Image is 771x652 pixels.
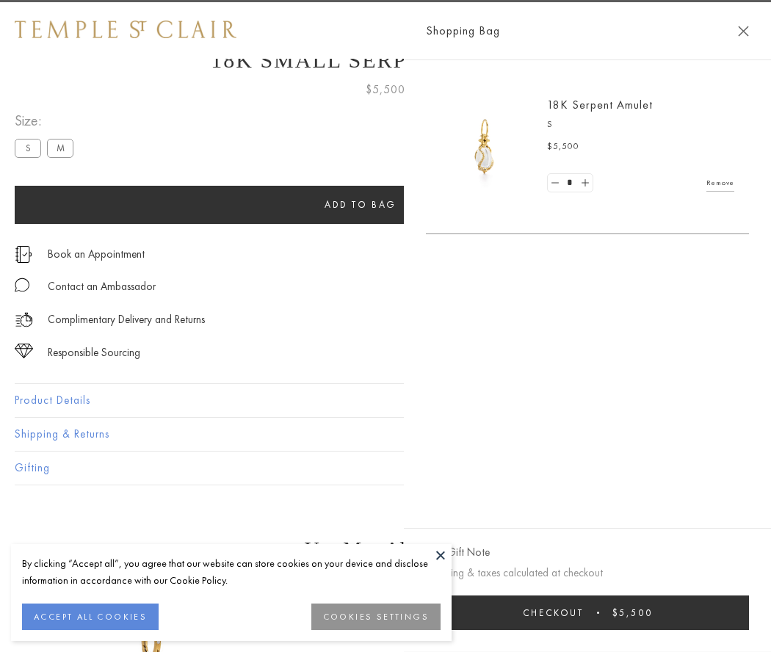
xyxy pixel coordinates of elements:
button: ACCEPT ALL COOKIES [22,604,159,630]
a: 18K Serpent Amulet [547,97,653,112]
a: Set quantity to 0 [548,174,562,192]
a: Book an Appointment [48,246,145,262]
span: Shopping Bag [426,21,500,40]
span: Size: [15,109,79,133]
p: Shipping & taxes calculated at checkout [426,564,749,582]
h1: 18K Small Serpent Amulet [15,48,756,73]
img: MessageIcon-01_2.svg [15,278,29,292]
img: P51836-E11SERPPV [441,103,529,191]
h3: You May Also Like [37,537,734,561]
div: By clicking “Accept all”, you agree that our website can store cookies on your device and disclos... [22,555,441,589]
span: $5,500 [612,606,653,619]
button: COOKIES SETTINGS [311,604,441,630]
p: S [547,117,734,132]
a: Remove [706,175,734,191]
button: Gifting [15,452,756,485]
button: Add Gift Note [426,543,490,562]
span: $5,500 [547,140,579,154]
div: Contact an Ambassador [48,278,156,296]
img: Temple St. Clair [15,21,236,38]
img: icon_appointment.svg [15,246,32,263]
label: M [47,139,73,157]
label: S [15,139,41,157]
span: Checkout [523,606,584,619]
button: Add to bag [15,186,706,224]
div: Responsible Sourcing [48,344,140,362]
img: icon_sourcing.svg [15,344,33,358]
span: Add to bag [325,198,397,211]
p: Complimentary Delivery and Returns [48,311,205,329]
button: Product Details [15,384,756,417]
button: Checkout $5,500 [426,595,749,630]
img: icon_delivery.svg [15,311,33,329]
button: Shipping & Returns [15,418,756,451]
span: $5,500 [366,80,405,99]
a: Set quantity to 2 [577,174,592,192]
button: Close Shopping Bag [738,26,749,37]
